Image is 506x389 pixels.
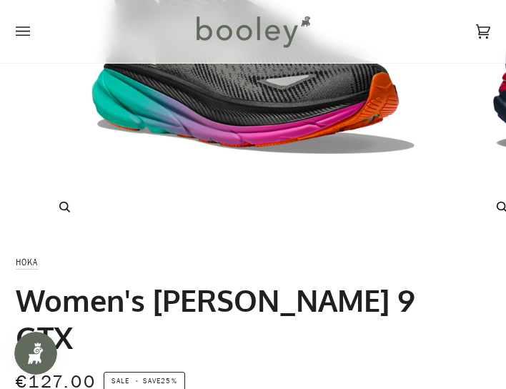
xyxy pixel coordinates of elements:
[14,332,57,375] iframe: Button to open loyalty program pop-up
[161,375,177,386] span: 25%
[190,11,315,52] img: Booley
[111,375,129,386] span: Sale
[132,375,143,386] em: •
[16,282,480,356] h1: Women's [PERSON_NAME] 9 GTX
[16,256,39,268] a: Hoka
